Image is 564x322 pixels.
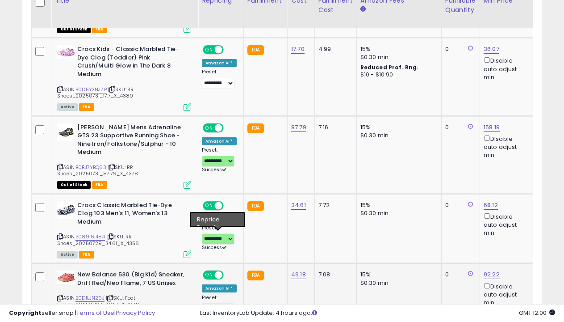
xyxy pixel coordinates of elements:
[57,201,75,219] img: 416Hcg3fK2L._SL40_.jpg
[9,309,155,318] div: seller snap | |
[318,45,350,53] div: 4.99
[77,271,186,289] b: New Balance 530 (Big Kid) Sneaker, Drift Red/Neo Flame, 7 US Unisex
[360,271,434,279] div: 15%
[79,251,94,258] span: FBA
[57,25,91,33] span: All listings that are currently out of stock and unavailable for purchase on Amazon
[204,202,215,209] span: ON
[75,86,107,93] a: B0D5YXNJZP
[202,295,237,315] div: Preset:
[484,134,526,160] div: Disable auto adjust min
[222,271,237,279] span: OFF
[57,271,75,284] img: 418adJ9Bw3L._SL40_.jpg
[202,137,237,145] div: Amazon AI *
[318,201,350,209] div: 7.72
[484,55,526,81] div: Disable auto adjust min
[200,309,555,318] div: Last InventoryLab Update: 4 hours ago.
[57,123,75,141] img: 41eXYzUgXhL._SL40_.jpg
[291,123,306,132] a: 87.79
[77,123,186,159] b: [PERSON_NAME] Mens Adrenaline GTS 23 Supportive Running Shoe - Nine Iron/Folkstone/Sulphur - 10 M...
[445,271,473,279] div: 0
[445,45,473,53] div: 0
[445,201,473,209] div: 0
[204,46,215,54] span: ON
[57,233,139,246] span: | SKU: RR Shoes_20250729_34.61_X_4356
[57,181,91,189] span: All listings that are currently out of stock and unavailable for purchase on Amazon
[75,294,104,302] a: B0D1LJN29J
[484,123,500,132] a: 158.19
[484,201,498,210] a: 68.12
[360,123,434,131] div: 15%
[247,45,264,55] small: FBA
[57,123,191,188] div: ASIN:
[360,5,366,13] small: Amazon Fees.
[318,271,350,279] div: 7.08
[202,59,237,67] div: Amazon AI *
[202,215,237,223] div: Amazon AI *
[222,202,237,209] span: OFF
[92,181,107,189] span: FBA
[57,45,191,110] div: ASIN:
[116,309,155,317] a: Privacy Policy
[57,271,191,318] div: ASIN:
[75,164,106,171] a: B0BJ7YBQ63
[484,45,499,54] a: 36.07
[57,86,134,99] span: | SKU: RR Shoes_20250731_17.7_X_4380
[222,46,237,54] span: OFF
[77,45,186,80] b: Crocs Kids - Classic Marbled Tie-Dye Clog (Toddler) Pink Crush/Multi Glow in The Dark 8 Medium
[445,123,473,131] div: 0
[77,201,186,229] b: Crocs Classic Marbled Tie-Dye Clog 103 Men's 11, Women's 13 Medium
[360,71,434,79] div: $10 - $10.90
[247,271,264,280] small: FBA
[360,209,434,217] div: $0.30 min
[484,212,526,237] div: Disable auto adjust min
[484,270,500,279] a: 92.22
[222,124,237,131] span: OFF
[92,25,107,33] span: FBA
[75,233,105,241] a: B089161484
[318,123,350,131] div: 7.16
[202,69,237,89] div: Preset:
[79,103,94,111] span: FBA
[204,271,215,279] span: ON
[57,251,78,258] span: All listings currently available for purchase on Amazon
[57,164,138,177] span: | SKU: RR Shoes_20250731_87.79_X_4378
[204,124,215,131] span: ON
[360,53,434,61] div: $0.30 min
[360,201,434,209] div: 15%
[202,284,237,292] div: Amazon AI *
[360,279,434,287] div: $0.30 min
[247,123,264,133] small: FBA
[291,201,306,210] a: 34.61
[76,309,114,317] a: Terms of Use
[57,103,78,111] span: All listings currently available for purchase on Amazon
[202,244,226,251] span: Success
[9,309,42,317] strong: Copyright
[360,45,434,53] div: 15%
[247,201,264,211] small: FBA
[484,281,526,307] div: Disable auto adjust min
[360,131,434,140] div: $0.30 min
[291,45,305,54] a: 17.70
[202,166,226,173] span: Success
[57,201,191,258] div: ASIN:
[519,309,555,317] span: 2025-08-16 12:00 GMT
[360,64,419,71] b: Reduced Prof. Rng.
[291,270,306,279] a: 49.18
[57,45,75,59] img: 31exD1doDKL._SL40_.jpg
[202,147,237,174] div: Preset:
[202,225,237,251] div: Preset:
